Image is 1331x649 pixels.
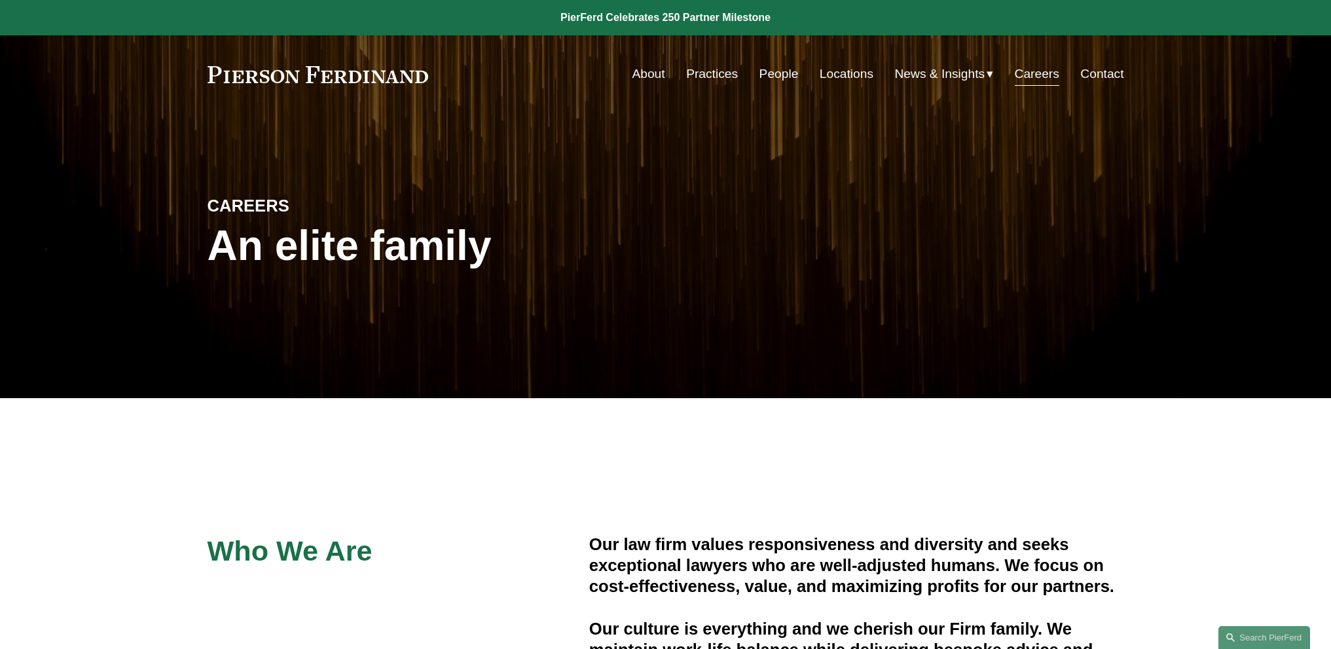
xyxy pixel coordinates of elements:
a: About [632,62,665,86]
span: News & Insights [895,63,985,86]
a: Locations [820,62,873,86]
h4: CAREERS [208,195,437,216]
a: People [759,62,799,86]
h1: An elite family [208,222,666,270]
a: folder dropdown [895,62,994,86]
a: Practices [686,62,738,86]
span: Who We Are [208,535,373,566]
h4: Our law firm values responsiveness and diversity and seeks exceptional lawyers who are well-adjus... [589,534,1124,597]
a: Careers [1015,62,1059,86]
a: Search this site [1218,626,1310,649]
a: Contact [1080,62,1123,86]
